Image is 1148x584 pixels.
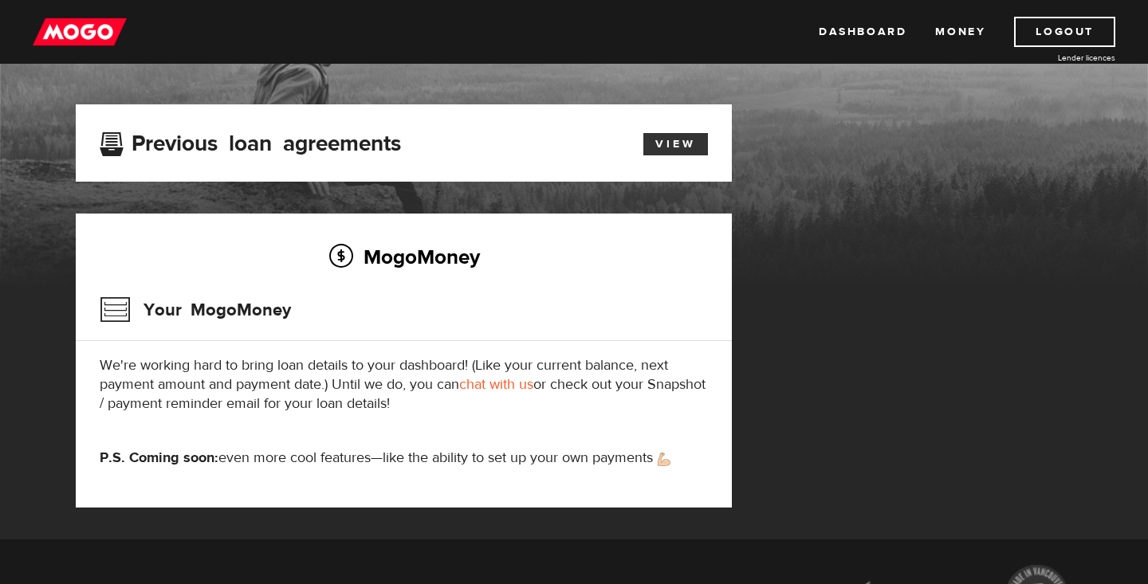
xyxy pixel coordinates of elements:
[643,133,708,155] a: View
[459,375,533,394] a: chat with us
[33,17,127,47] img: mogo_logo-11ee424be714fa7cbb0f0f49df9e16ec.png
[100,131,401,151] h3: Previous loan agreements
[100,449,218,467] strong: P.S. Coming soon:
[76,35,1072,69] h1: MogoMoney
[829,214,1148,584] iframe: LiveChat chat widget
[1014,17,1115,47] a: Logout
[100,449,708,468] p: even more cool features—like the ability to set up your own payments
[100,240,708,273] h2: MogoMoney
[935,17,985,47] a: Money
[819,17,906,47] a: Dashboard
[100,356,708,414] p: We're working hard to bring loan details to your dashboard! (Like your current balance, next paym...
[996,52,1115,64] a: Lender licences
[658,453,670,466] img: strong arm emoji
[100,289,291,331] h3: Your MogoMoney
